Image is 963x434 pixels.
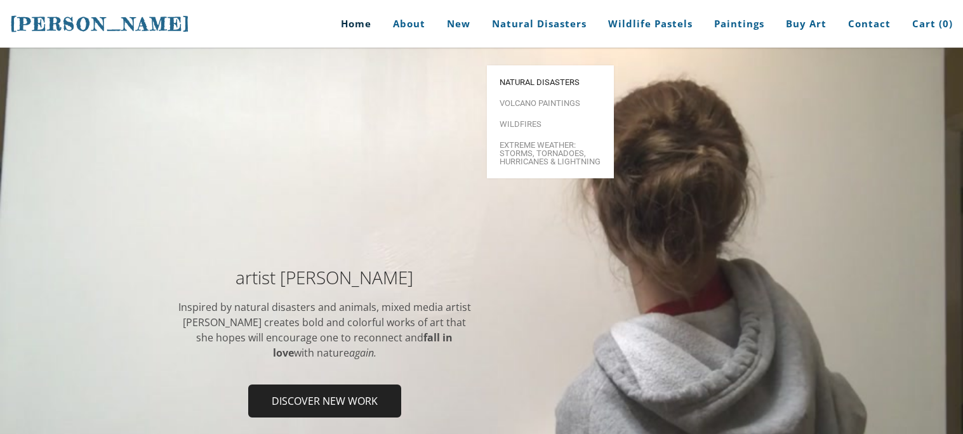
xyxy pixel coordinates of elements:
[349,346,376,360] em: again.
[943,17,949,30] span: 0
[500,99,601,107] span: Volcano paintings
[249,386,400,416] span: Discover new work
[10,13,190,35] span: [PERSON_NAME]
[177,268,472,286] h2: artist [PERSON_NAME]
[500,78,601,86] span: Natural Disasters
[487,114,614,135] a: Wildfires
[500,120,601,128] span: Wildfires
[500,141,601,166] span: Extreme Weather: Storms, Tornadoes, Hurricanes & Lightning
[487,72,614,93] a: Natural Disasters
[10,12,190,36] a: [PERSON_NAME]
[177,299,472,360] div: Inspired by natural disasters and animals, mixed media artist [PERSON_NAME] ​creates bold and col...
[248,385,401,418] a: Discover new work
[487,135,614,172] a: Extreme Weather: Storms, Tornadoes, Hurricanes & Lightning
[487,93,614,114] a: Volcano paintings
